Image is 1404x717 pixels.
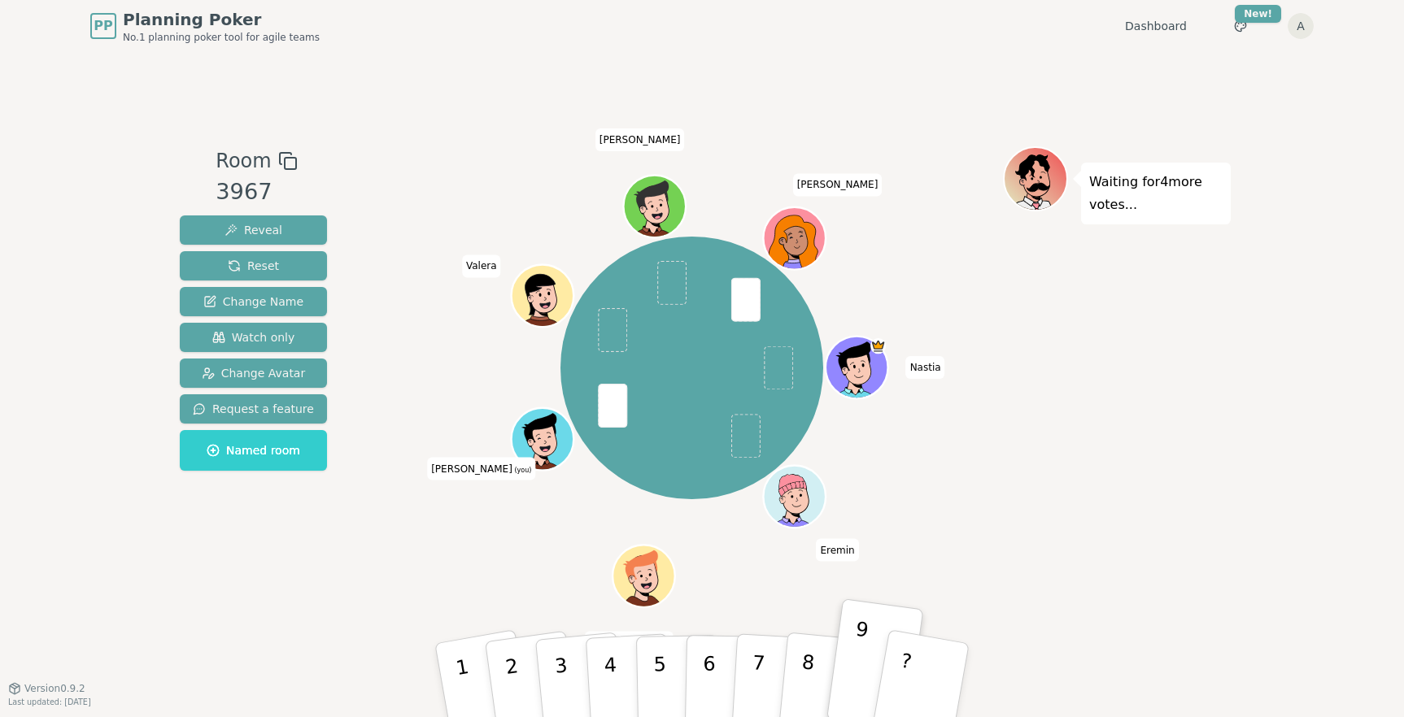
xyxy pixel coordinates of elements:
span: Change Name [203,293,303,310]
span: Version 0.9.2 [24,682,85,695]
span: PP [94,16,112,36]
button: Named room [180,430,327,471]
span: (you) [512,467,532,474]
button: A [1288,13,1314,39]
div: 3967 [216,176,297,209]
span: Click to change your name [595,128,685,151]
button: Request a feature [180,394,327,424]
span: Click to change your name [584,632,674,654]
span: Nastia is the host [870,338,886,354]
span: Named room [207,442,300,458]
span: Last updated: [DATE] [8,697,91,706]
span: Click to change your name [816,539,858,562]
span: Watch only [212,329,295,345]
div: New! [1235,5,1281,23]
span: Planning Poker [123,8,320,31]
button: Click to change your avatar [513,410,572,468]
span: Room [216,146,271,176]
button: Reset [180,251,327,280]
span: Click to change your name [427,458,535,480]
p: 9 [846,618,870,706]
span: Reveal [225,222,282,238]
span: Click to change your name [906,356,945,379]
span: No.1 planning poker tool for agile teams [123,31,320,44]
button: Change Avatar [180,358,327,388]
a: PPPlanning PokerNo.1 planning poker tool for agile teams [90,8,320,44]
span: Click to change your name [462,255,501,278]
p: Waiting for 4 more votes... [1089,171,1223,216]
button: Watch only [180,323,327,352]
button: Reveal [180,215,327,245]
span: Reset [228,258,279,274]
button: New! [1226,11,1255,41]
span: Change Avatar [202,365,306,381]
a: Dashboard [1125,18,1187,34]
span: Request a feature [193,401,314,417]
span: Click to change your name [793,174,883,197]
button: Change Name [180,287,327,316]
button: Version0.9.2 [8,682,85,695]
